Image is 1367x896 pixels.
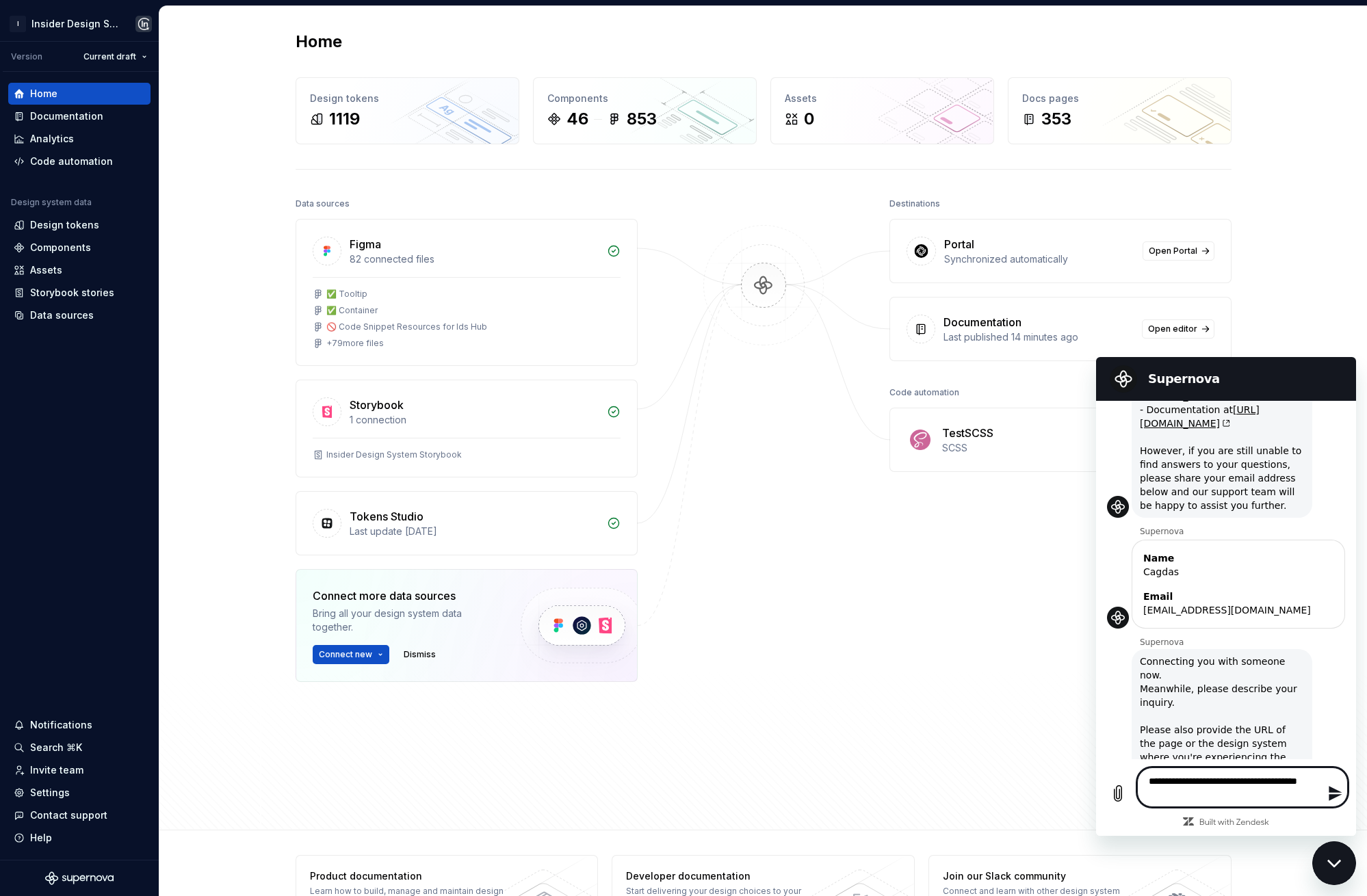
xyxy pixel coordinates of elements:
[8,282,151,304] a: Storybook stories
[313,645,389,664] button: Connect new
[30,155,113,168] div: Code automation
[30,763,83,777] div: Invite team
[319,649,372,660] span: Connect new
[8,827,151,849] button: Help
[30,718,92,732] div: Notifications
[8,83,151,105] a: Home
[398,645,442,664] button: Dismiss
[8,214,151,236] a: Design tokens
[404,649,436,660] span: Dismiss
[350,397,404,413] div: Storybook
[944,252,1134,266] div: Synchronized automatically
[44,280,260,291] p: Supernova
[310,92,505,105] div: Design tokens
[350,508,424,525] div: Tokens Studio
[10,16,26,32] div: I
[627,108,657,130] div: 853
[296,31,342,53] h2: Home
[770,77,994,144] a: Assets0
[103,462,173,471] a: Built with Zendesk: Visit the Zendesk website in a new tab
[326,305,378,316] div: ✅ Container
[30,808,107,822] div: Contact support
[326,289,367,300] div: ✅ Tooltip
[804,108,814,130] div: 0
[30,218,99,232] div: Design tokens
[326,449,462,460] div: Insider Design System Storybook
[135,16,152,32] img: Cagdas yildirim
[44,169,260,180] p: Supernova
[8,423,36,450] button: Upload file
[47,194,237,208] div: Name
[30,132,74,146] div: Analytics
[30,109,103,123] div: Documentation
[8,105,151,127] a: Documentation
[942,441,1193,455] div: SCSS
[30,241,91,254] div: Components
[296,194,350,213] div: Data sources
[3,9,156,38] button: IInsider Design SystemCagdas yildirim
[1096,357,1356,836] iframe: Messaging window
[943,314,1021,330] div: Documentation
[296,380,638,477] a: Storybook1 connectionInsider Design System Storybook
[1142,319,1214,339] a: Open editor
[1022,92,1217,105] div: Docs pages
[533,77,757,144] a: Components46853
[30,87,57,101] div: Home
[296,219,638,366] a: Figma82 connected files✅ Tooltip✅ Container🚫 Code Snippet Resources for Ids Hub+79more files
[47,233,237,246] div: Email
[1148,324,1197,334] span: Open editor
[8,737,151,759] button: Search ⌘K
[326,338,384,349] div: + 79 more files
[31,17,119,31] div: Insider Design System
[1041,108,1071,130] div: 353
[296,491,638,555] a: Tokens StudioLast update [DATE]
[1008,77,1232,144] a: Docs pages353
[8,304,151,326] a: Data sources
[1149,246,1197,256] span: Open Portal
[296,77,519,144] a: Design tokens1119
[45,871,114,885] svg: Supernova Logo
[547,92,742,105] div: Components
[47,246,237,260] div: [EMAIL_ADDRESS][DOMAIN_NAME]
[11,197,92,208] div: Design system data
[8,714,151,736] button: Notifications
[785,92,980,105] div: Assets
[567,108,588,130] div: 46
[8,259,151,281] a: Assets
[8,150,151,172] a: Code automation
[8,128,151,150] a: Analytics
[944,236,974,252] div: Portal
[350,236,381,252] div: Figma
[943,869,1142,883] div: Join our Slack community
[326,321,487,332] div: 🚫 Code Snippet Resources for Ids Hub
[30,741,82,754] div: Search ⌘K
[30,308,94,322] div: Data sources
[124,62,134,70] svg: (opens in a new tab)
[8,782,151,804] a: Settings
[224,423,252,450] button: Send message
[313,588,497,604] div: Connect more data sources
[38,292,213,426] span: Connecting you with someone now. Meanwhile, please describe your inquiry. Please also provide the...
[1143,241,1214,261] a: Open Portal
[77,47,153,66] button: Current draft
[350,413,599,427] div: 1 connection
[350,252,599,266] div: 82 connected files
[310,869,509,883] div: Product documentation
[30,263,62,277] div: Assets
[8,804,151,826] button: Contact support
[1312,841,1356,885] iframe: Button to launch messaging window, conversation in progress
[83,51,136,62] span: Current draft
[47,208,237,222] div: Cagdas
[943,330,1134,344] div: Last published 14 minutes ago
[350,525,599,538] div: Last update [DATE]
[8,759,151,781] a: Invite team
[30,831,52,845] div: Help
[889,194,940,213] div: Destinations
[626,869,825,883] div: Developer documentation
[329,108,360,130] div: 1119
[313,607,497,634] div: Bring all your design system data together.
[942,425,993,441] div: TestSCSS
